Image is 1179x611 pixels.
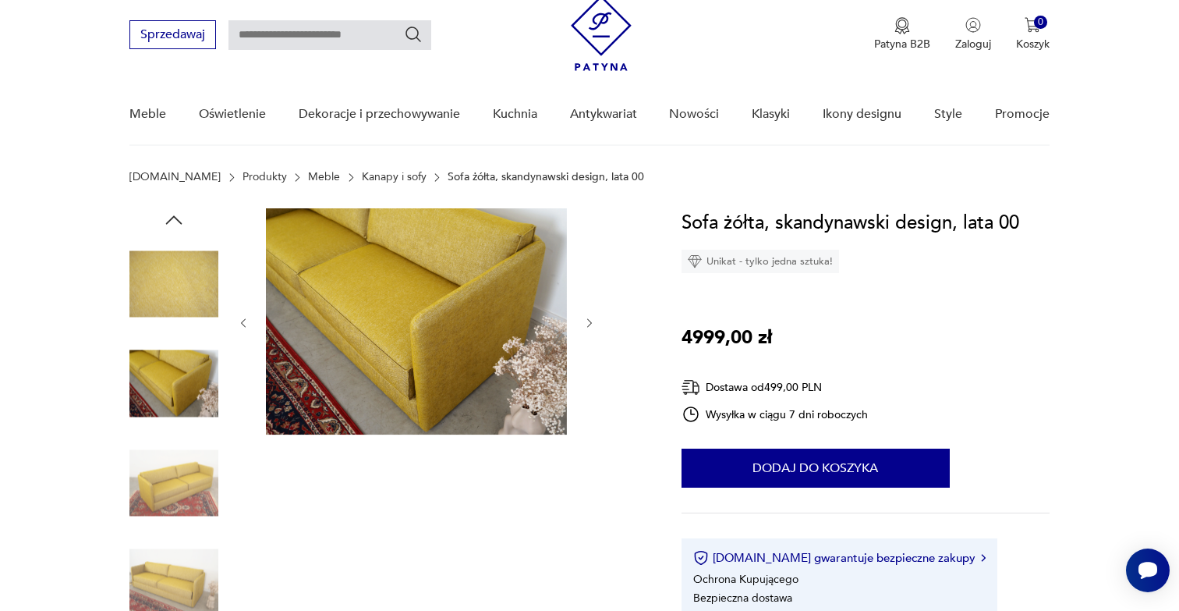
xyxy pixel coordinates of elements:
[669,84,719,144] a: Nowości
[266,208,567,435] img: Zdjęcie produktu Sofa żółta, skandynawski design, lata 00
[688,254,702,268] img: Ikona diamentu
[874,17,930,52] a: Ikona medaluPatyna B2B
[448,171,644,183] p: Sofa żółta, skandynawski design, lata 00
[682,208,1019,238] h1: Sofa żółta, skandynawski design, lata 00
[129,20,216,49] button: Sprzedawaj
[129,84,166,144] a: Meble
[129,30,216,41] a: Sprzedawaj
[199,84,266,144] a: Oświetlenie
[493,84,537,144] a: Kuchnia
[1016,17,1050,52] button: 0Koszyk
[682,323,772,353] p: 4999,00 zł
[995,84,1050,144] a: Promocje
[404,25,423,44] button: Szukaj
[682,250,839,273] div: Unikat - tylko jedna sztuka!
[955,37,991,52] p: Zaloguj
[682,449,950,488] button: Dodaj do koszyka
[955,17,991,52] button: Zaloguj
[129,439,218,528] img: Zdjęcie produktu Sofa żółta, skandynawski design, lata 00
[1016,37,1050,52] p: Koszyk
[823,84,901,144] a: Ikony designu
[693,572,798,587] li: Ochrona Kupującego
[570,84,637,144] a: Antykwariat
[682,405,869,424] div: Wysyłka w ciągu 7 dni roboczych
[299,84,460,144] a: Dekoracje i przechowywanie
[1025,17,1040,33] img: Ikona koszyka
[1126,549,1170,592] iframe: Smartsupp widget button
[1034,16,1047,29] div: 0
[129,339,218,428] img: Zdjęcie produktu Sofa żółta, skandynawski design, lata 00
[129,171,221,183] a: [DOMAIN_NAME]
[682,378,700,397] img: Ikona dostawy
[894,17,910,34] img: Ikona medalu
[308,171,340,183] a: Meble
[934,84,962,144] a: Style
[693,591,792,606] li: Bezpieczna dostawa
[693,550,709,566] img: Ikona certyfikatu
[752,84,790,144] a: Klasyki
[243,171,287,183] a: Produkty
[362,171,427,183] a: Kanapy i sofy
[874,37,930,52] p: Patyna B2B
[129,240,218,329] img: Zdjęcie produktu Sofa żółta, skandynawski design, lata 00
[965,17,981,33] img: Ikonka użytkownika
[682,378,869,397] div: Dostawa od 499,00 PLN
[981,554,986,562] img: Ikona strzałki w prawo
[874,17,930,52] button: Patyna B2B
[693,550,986,566] button: [DOMAIN_NAME] gwarantuje bezpieczne zakupy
